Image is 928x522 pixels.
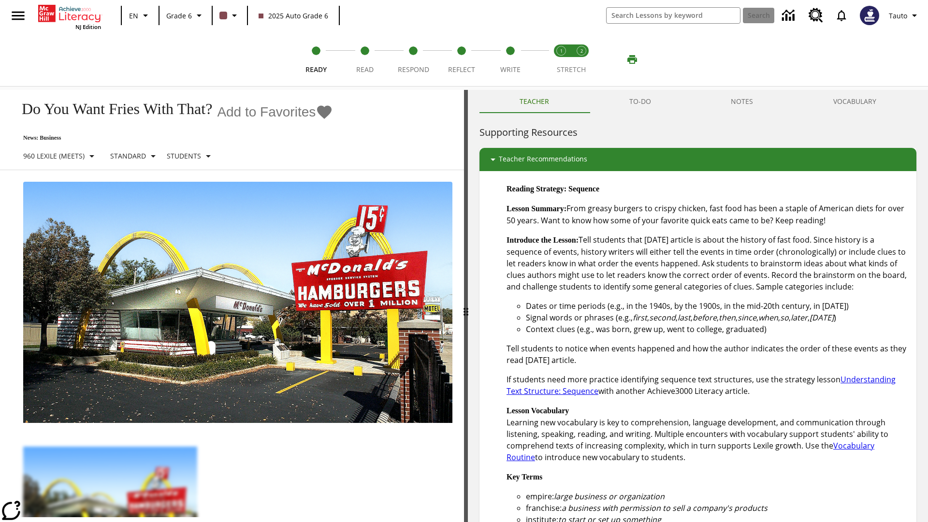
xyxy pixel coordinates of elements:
[125,7,156,24] button: Language: EN, Select a language
[507,203,909,226] p: From greasy burgers to crispy chicken, fast food has been a staple of American diets for over 50 ...
[507,343,909,366] p: Tell students to notice when events happened and how the author indicates the order of these even...
[803,2,829,29] a: Resource Center, Will open in new tab
[617,51,648,68] button: Print
[12,100,212,118] h1: Do You Want Fries With That?
[217,104,316,120] span: Add to Favorites
[434,33,490,86] button: Reflect step 4 of 5
[526,300,909,312] li: Dates or time periods (e.g., in the 1940s, by the 1900s, in the mid-20th century, in [DATE])
[793,90,916,113] button: VOCABULARY
[38,3,101,30] div: Home
[507,236,579,244] strong: Introduce the Lesson:
[259,11,328,21] span: 2025 Auto Grade 6
[526,323,909,335] li: Context clues (e.g., was born, grew up, went to college, graduated)
[719,312,736,323] em: then
[110,151,146,161] p: Standard
[4,1,32,30] button: Open side menu
[356,65,374,74] span: Read
[791,312,808,323] em: later
[482,33,538,86] button: Write step 5 of 5
[860,6,879,25] img: Avatar
[336,33,392,86] button: Read step 2 of 5
[854,3,885,28] button: Select a new avatar
[19,147,101,165] button: Select Lexile, 960 Lexile (Meets)
[75,23,101,30] span: NJ Edition
[507,405,909,463] p: Learning new vocabulary is key to comprehension, language development, and communication through ...
[607,8,740,23] input: search field
[305,65,327,74] span: Ready
[633,312,647,323] em: first
[507,185,566,193] strong: Reading Strategy:
[567,33,595,86] button: Stretch Respond step 2 of 2
[507,406,569,415] strong: Lesson Vocabulary
[448,65,475,74] span: Reflect
[216,7,244,24] button: Class color is dark brown. Change class color
[829,3,854,28] a: Notifications
[649,312,676,323] em: second
[129,11,138,21] span: EN
[693,312,717,323] em: before
[464,90,468,522] div: Press Enter or Spacebar and then press right and left arrow keys to move the slider
[691,90,794,113] button: NOTES
[557,65,586,74] span: STRETCH
[889,11,907,21] span: Tauto
[885,7,924,24] button: Profile/Settings
[398,65,429,74] span: Respond
[560,48,563,54] text: 1
[479,90,589,113] button: Teacher
[568,185,599,193] strong: Sequence
[678,312,691,323] em: last
[589,90,691,113] button: TO-DO
[288,33,344,86] button: Ready step 1 of 5
[385,33,441,86] button: Respond step 3 of 5
[106,147,163,165] button: Scaffolds, Standard
[479,125,916,140] h6: Supporting Resources
[526,502,909,514] li: franchise:
[554,491,665,502] em: large business or organization
[468,90,928,522] div: activity
[507,473,542,481] strong: Key Terms
[526,491,909,502] li: empire:
[217,103,333,120] button: Add to Favorites - Do You Want Fries With That?
[166,11,192,21] span: Grade 6
[500,65,521,74] span: Write
[810,312,834,323] em: [DATE]
[526,312,909,323] li: Signal words or phrases (e.g., , , , , , , , , , )
[580,48,583,54] text: 2
[547,33,575,86] button: Stretch Read step 1 of 2
[738,312,756,323] em: since
[23,182,452,423] img: One of the first McDonald's stores, with the iconic red sign and golden arches.
[162,7,209,24] button: Grade: Grade 6, Select a grade
[479,90,916,113] div: Instructional Panel Tabs
[780,312,789,323] em: so
[507,234,909,292] p: Tell students that [DATE] article is about the history of fast food. Since history is a sequence ...
[163,147,218,165] button: Select Student
[776,2,803,29] a: Data Center
[499,154,587,165] p: Teacher Recommendations
[23,151,85,161] p: 960 Lexile (Meets)
[507,374,909,397] p: If students need more practice identifying sequence text structures, use the strategy lesson with...
[12,134,333,142] p: News: Business
[562,503,768,513] em: a business with permission to sell a company's products
[167,151,201,161] p: Students
[479,148,916,171] div: Teacher Recommendations
[507,204,566,213] strong: Lesson Summary:
[758,312,778,323] em: when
